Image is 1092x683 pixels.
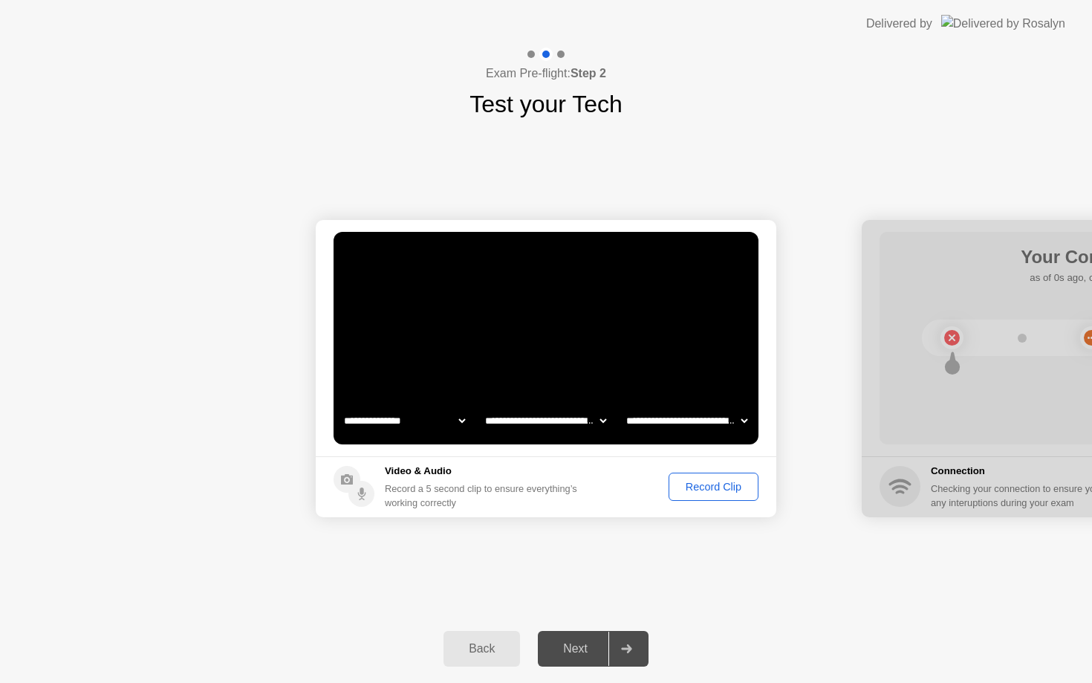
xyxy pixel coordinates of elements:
[538,631,649,667] button: Next
[341,406,468,436] select: Available cameras
[674,481,753,493] div: Record Clip
[866,15,932,33] div: Delivered by
[941,15,1065,32] img: Delivered by Rosalyn
[482,406,609,436] select: Available speakers
[623,406,750,436] select: Available microphones
[571,67,606,80] b: Step 2
[486,65,606,82] h4: Exam Pre-flight:
[469,86,623,122] h1: Test your Tech
[669,473,758,501] button: Record Clip
[385,482,583,510] div: Record a 5 second clip to ensure everything’s working correctly
[385,464,583,479] h5: Video & Audio
[443,631,520,667] button: Back
[448,642,516,656] div: Back
[542,642,608,656] div: Next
